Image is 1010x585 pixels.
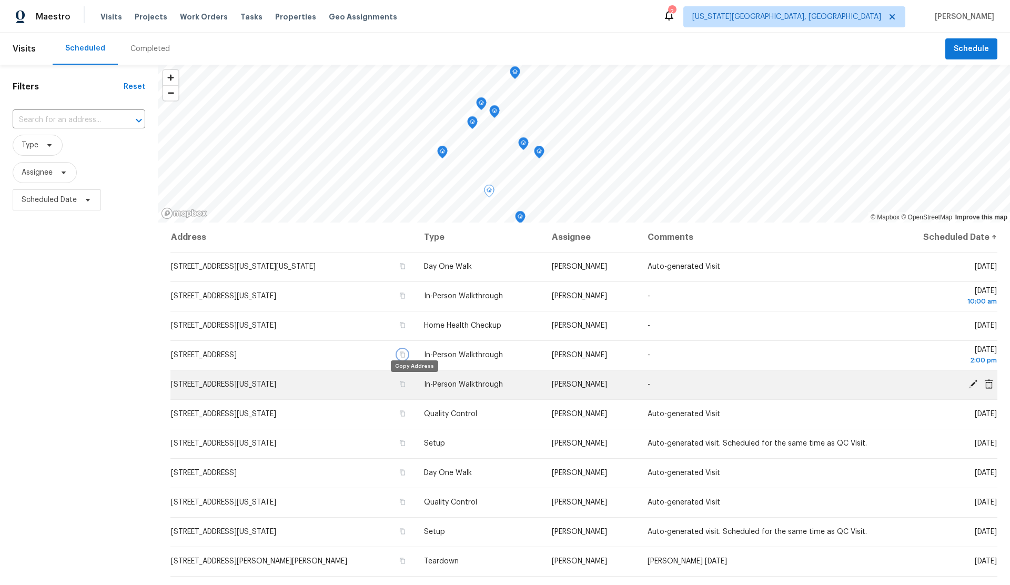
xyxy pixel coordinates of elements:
[275,12,316,22] span: Properties
[424,410,477,418] span: Quality Control
[398,497,407,507] button: Copy Address
[424,499,477,506] span: Quality Control
[424,292,503,300] span: In-Person Walkthrough
[931,12,994,22] span: [PERSON_NAME]
[955,214,1007,221] a: Improve this map
[424,322,501,329] span: Home Health Checkup
[398,527,407,536] button: Copy Address
[981,379,997,389] span: Cancel
[896,346,997,366] span: [DATE]
[398,261,407,271] button: Copy Address
[22,167,53,178] span: Assignee
[171,558,347,565] span: [STREET_ADDRESS][PERSON_NAME][PERSON_NAME]
[648,263,720,270] span: Auto-generated Visit
[180,12,228,22] span: Work Orders
[171,499,276,506] span: [STREET_ADDRESS][US_STATE]
[171,263,316,270] span: [STREET_ADDRESS][US_STATE][US_STATE]
[552,322,607,329] span: [PERSON_NAME]
[648,292,650,300] span: -
[171,440,276,447] span: [STREET_ADDRESS][US_STATE]
[161,207,207,219] a: Mapbox homepage
[170,223,416,252] th: Address
[424,440,445,447] span: Setup
[648,381,650,388] span: -
[13,112,116,128] input: Search for an address...
[398,409,407,418] button: Copy Address
[163,86,178,100] span: Zoom out
[398,291,407,300] button: Copy Address
[887,223,997,252] th: Scheduled Date ↑
[467,116,478,133] div: Map marker
[543,223,640,252] th: Assignee
[648,322,650,329] span: -
[163,70,178,85] button: Zoom in
[124,82,145,92] div: Reset
[13,37,36,60] span: Visits
[896,287,997,307] span: [DATE]
[171,528,276,536] span: [STREET_ADDRESS][US_STATE]
[975,499,997,506] span: [DATE]
[648,440,867,447] span: Auto-generated visit. Scheduled for the same time as QC Visit.
[534,146,544,162] div: Map marker
[132,113,146,128] button: Open
[648,351,650,359] span: -
[552,292,607,300] span: [PERSON_NAME]
[552,351,607,359] span: [PERSON_NAME]
[158,65,1010,223] canvas: Map
[975,263,997,270] span: [DATE]
[398,438,407,448] button: Copy Address
[518,137,529,154] div: Map marker
[130,44,170,54] div: Completed
[13,82,124,92] h1: Filters
[65,43,105,54] div: Scheduled
[552,528,607,536] span: [PERSON_NAME]
[975,558,997,565] span: [DATE]
[954,43,989,56] span: Schedule
[648,528,867,536] span: Auto-generated visit. Scheduled for the same time as QC Visit.
[896,296,997,307] div: 10:00 am
[424,469,472,477] span: Day One Walk
[329,12,397,22] span: Geo Assignments
[510,66,520,83] div: Map marker
[871,214,900,221] a: Mapbox
[552,558,607,565] span: [PERSON_NAME]
[489,105,500,122] div: Map marker
[552,499,607,506] span: [PERSON_NAME]
[552,410,607,418] span: [PERSON_NAME]
[22,140,38,150] span: Type
[648,469,720,477] span: Auto-generated Visit
[240,13,262,21] span: Tasks
[398,350,407,359] button: Copy Address
[437,146,448,162] div: Map marker
[171,410,276,418] span: [STREET_ADDRESS][US_STATE]
[135,12,167,22] span: Projects
[424,263,472,270] span: Day One Walk
[552,469,607,477] span: [PERSON_NAME]
[171,292,276,300] span: [STREET_ADDRESS][US_STATE]
[484,185,494,201] div: Map marker
[100,12,122,22] span: Visits
[975,440,997,447] span: [DATE]
[965,379,981,389] span: Edit
[476,97,487,114] div: Map marker
[171,469,237,477] span: [STREET_ADDRESS]
[639,223,887,252] th: Comments
[552,263,607,270] span: [PERSON_NAME]
[648,410,720,418] span: Auto-generated Visit
[515,211,526,227] div: Map marker
[424,351,503,359] span: In-Person Walkthrough
[692,12,881,22] span: [US_STATE][GEOGRAPHIC_DATA], [GEOGRAPHIC_DATA]
[975,469,997,477] span: [DATE]
[975,322,997,329] span: [DATE]
[163,85,178,100] button: Zoom out
[975,410,997,418] span: [DATE]
[424,558,459,565] span: Teardown
[398,468,407,477] button: Copy Address
[171,322,276,329] span: [STREET_ADDRESS][US_STATE]
[424,528,445,536] span: Setup
[171,381,276,388] span: [STREET_ADDRESS][US_STATE]
[398,320,407,330] button: Copy Address
[171,351,237,359] span: [STREET_ADDRESS]
[668,6,675,17] div: 2
[901,214,952,221] a: OpenStreetMap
